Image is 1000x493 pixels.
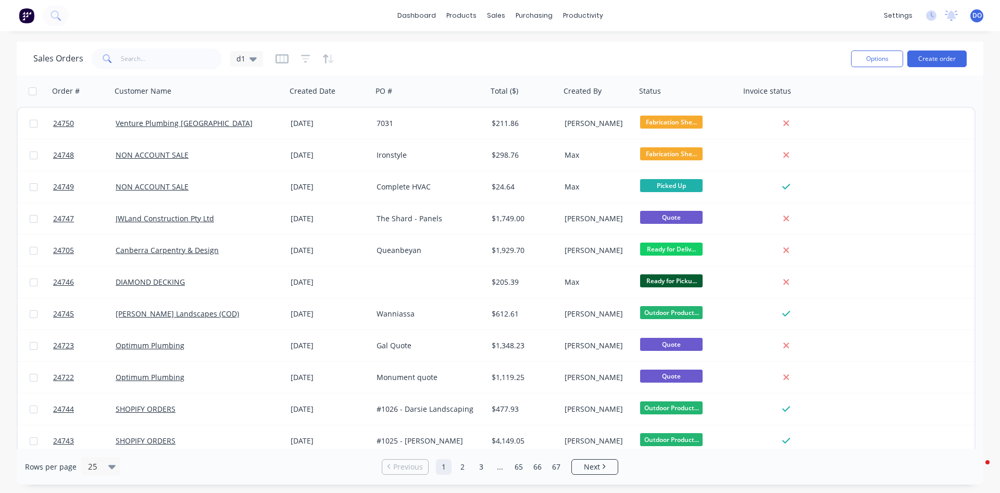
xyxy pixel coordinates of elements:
a: Page 66 [530,459,545,475]
div: [PERSON_NAME] [565,372,629,383]
div: [PERSON_NAME] [565,309,629,319]
span: Fabrication She... [640,116,703,129]
span: Outdoor Product... [640,433,703,446]
div: Max [565,150,629,160]
div: [DATE] [291,340,368,351]
span: Outdoor Product... [640,306,703,319]
span: 24746 [53,277,74,287]
a: 24750 [53,108,116,139]
div: PO # [376,86,392,96]
a: 24746 [53,267,116,298]
span: DO [972,11,982,20]
div: Customer Name [115,86,171,96]
div: productivity [558,8,608,23]
div: $612.61 [492,309,553,319]
a: 24747 [53,203,116,234]
div: [DATE] [291,118,368,129]
div: [PERSON_NAME] [565,245,629,256]
a: Next page [572,462,618,472]
span: Quote [640,211,703,224]
div: Total ($) [491,86,518,96]
div: Queanbeyan [377,245,478,256]
div: $1,119.25 [492,372,553,383]
div: purchasing [510,8,558,23]
a: Page 67 [548,459,564,475]
span: Quote [640,338,703,351]
a: 24745 [53,298,116,330]
div: Order # [52,86,80,96]
div: [PERSON_NAME] [565,118,629,129]
button: Options [851,50,903,67]
div: The Shard - Panels [377,213,478,224]
input: Search... [121,48,222,69]
div: [PERSON_NAME] [565,340,629,351]
a: Page 65 [511,459,527,475]
span: d1 [236,53,245,64]
span: 24744 [53,404,74,414]
ul: Pagination [378,459,622,475]
a: 24705 [53,235,116,266]
span: 24749 [53,182,74,192]
a: JWLand Construction Pty Ltd [116,213,214,223]
a: NON ACCOUNT SALE [116,150,189,160]
a: Jump forward [492,459,508,475]
span: 24723 [53,340,74,351]
button: Create order [907,50,967,67]
a: Optimum Plumbing [116,372,184,382]
div: $4,149.05 [492,436,553,446]
div: Ironstyle [377,150,478,160]
a: Previous page [382,462,428,472]
div: [DATE] [291,245,368,256]
a: Page 1 is your current page [436,459,452,475]
a: SHOPIFY ORDERS [116,436,176,446]
h1: Sales Orders [33,54,83,64]
div: $205.39 [492,277,553,287]
div: Gal Quote [377,340,478,351]
div: sales [482,8,510,23]
div: [DATE] [291,182,368,192]
a: [PERSON_NAME] Landscapes (COD) [116,309,239,319]
span: 24748 [53,150,74,160]
a: dashboard [392,8,441,23]
div: $1,749.00 [492,213,553,224]
div: products [441,8,482,23]
div: Invoice status [743,86,791,96]
a: 24749 [53,171,116,203]
span: Picked Up [640,179,703,192]
div: $477.93 [492,404,553,414]
a: DIAMOND DECKING [116,277,185,287]
a: Venture Plumbing [GEOGRAPHIC_DATA] [116,118,253,128]
a: SHOPIFY ORDERS [116,404,176,414]
div: Created By [564,86,602,96]
span: 24750 [53,118,74,129]
div: [DATE] [291,372,368,383]
span: 24705 [53,245,74,256]
img: Factory [19,8,34,23]
div: $1,929.70 [492,245,553,256]
a: 24723 [53,330,116,361]
span: Outdoor Product... [640,401,703,414]
div: Max [565,182,629,192]
a: NON ACCOUNT SALE [116,182,189,192]
iframe: Intercom live chat [965,458,990,483]
span: 24747 [53,213,74,224]
span: Previous [393,462,423,472]
a: Canberra Carpentry & Design [116,245,219,255]
span: 24745 [53,309,74,319]
div: $24.64 [492,182,553,192]
div: $211.86 [492,118,553,129]
div: Max [565,277,629,287]
div: #1026 - Darsie Landscaping [377,404,478,414]
a: 24748 [53,140,116,171]
span: Ready for Deliv... [640,243,703,256]
span: Ready for Picku... [640,274,703,287]
div: Monument quote [377,372,478,383]
div: [DATE] [291,213,368,224]
div: Complete HVAC [377,182,478,192]
div: [DATE] [291,309,368,319]
div: [DATE] [291,436,368,446]
span: Fabrication She... [640,147,703,160]
a: 24722 [53,362,116,393]
div: [PERSON_NAME] [565,213,629,224]
a: Optimum Plumbing [116,340,184,350]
